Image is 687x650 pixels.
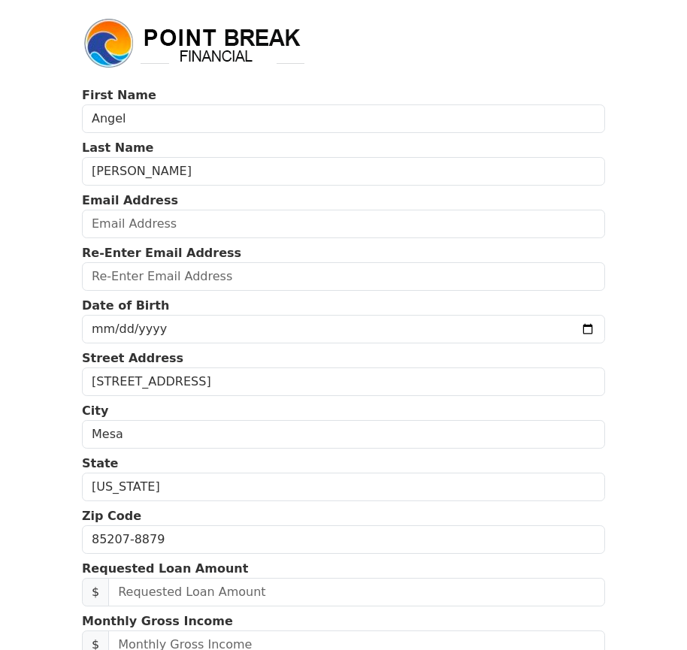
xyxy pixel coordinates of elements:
[82,561,248,576] strong: Requested Loan Amount
[82,141,153,155] strong: Last Name
[82,104,605,133] input: First Name
[82,509,141,523] strong: Zip Code
[82,351,183,365] strong: Street Address
[82,246,241,260] strong: Re-Enter Email Address
[82,404,108,418] strong: City
[82,578,109,606] span: $
[82,193,178,207] strong: Email Address
[82,262,605,291] input: Re-Enter Email Address
[82,17,307,71] img: logo.png
[82,210,605,238] input: Email Address
[108,578,605,606] input: Requested Loan Amount
[82,157,605,186] input: Last Name
[82,420,605,449] input: City
[82,88,156,102] strong: First Name
[82,367,605,396] input: Street Address
[82,612,605,630] p: Monthly Gross Income
[82,456,118,470] strong: State
[82,525,605,554] input: Zip Code
[82,298,169,313] strong: Date of Birth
